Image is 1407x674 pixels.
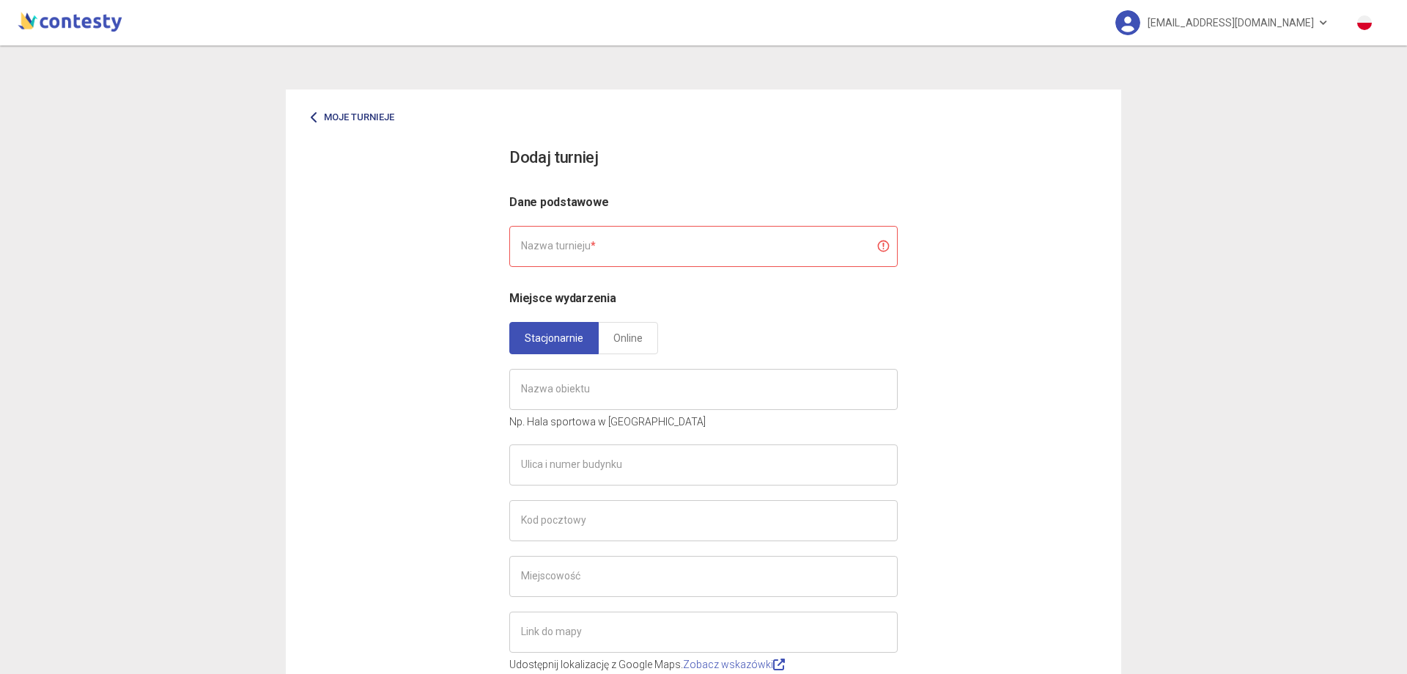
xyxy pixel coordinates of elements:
span: Dane podstawowe [509,195,608,209]
app-title: new-competition.title [509,145,898,171]
a: Zobacz wskazówki [683,659,785,670]
span: [EMAIL_ADDRESS][DOMAIN_NAME] [1148,7,1314,38]
a: Moje turnieje [300,104,405,131]
a: Stacjonarnie [509,322,599,354]
span: Miejsce wydarzenia [509,291,616,305]
a: Online [598,322,658,354]
p: Udostępnij lokalizację z Google Maps. [509,656,898,673]
p: Np. Hala sportowa w [GEOGRAPHIC_DATA] [509,414,898,430]
h3: Dodaj turniej [509,145,599,171]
